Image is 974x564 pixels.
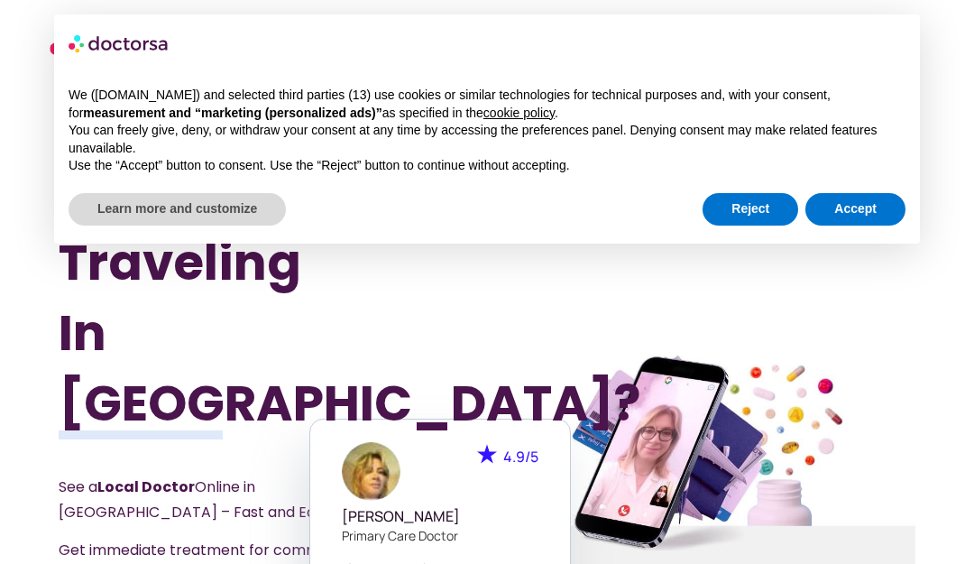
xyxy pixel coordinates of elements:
strong: measurement and “marketing (personalized ads)” [83,106,381,120]
button: Accept [805,193,905,226]
p: Use the “Accept” button to consent. Use the “Reject” button to continue without accepting. [69,157,905,175]
h5: [PERSON_NAME] [342,508,538,525]
button: Reject [703,193,798,226]
button: Learn more and customize [69,193,286,226]
h1: Got Sick While Traveling In [GEOGRAPHIC_DATA]? [59,87,423,439]
img: logo [69,29,170,58]
span: 4.9/5 [503,447,538,467]
span: See a Online in [GEOGRAPHIC_DATA] – Fast and Easy Care. [59,476,372,522]
strong: Local Doctor [97,476,195,497]
p: We ([DOMAIN_NAME]) and selected third parties (13) use cookies or similar technologies for techni... [69,87,905,122]
a: cookie policy [483,106,555,120]
p: You can freely give, deny, or withdraw your consent at any time by accessing the preferences pane... [69,122,905,157]
p: Primary care doctor [342,526,538,545]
